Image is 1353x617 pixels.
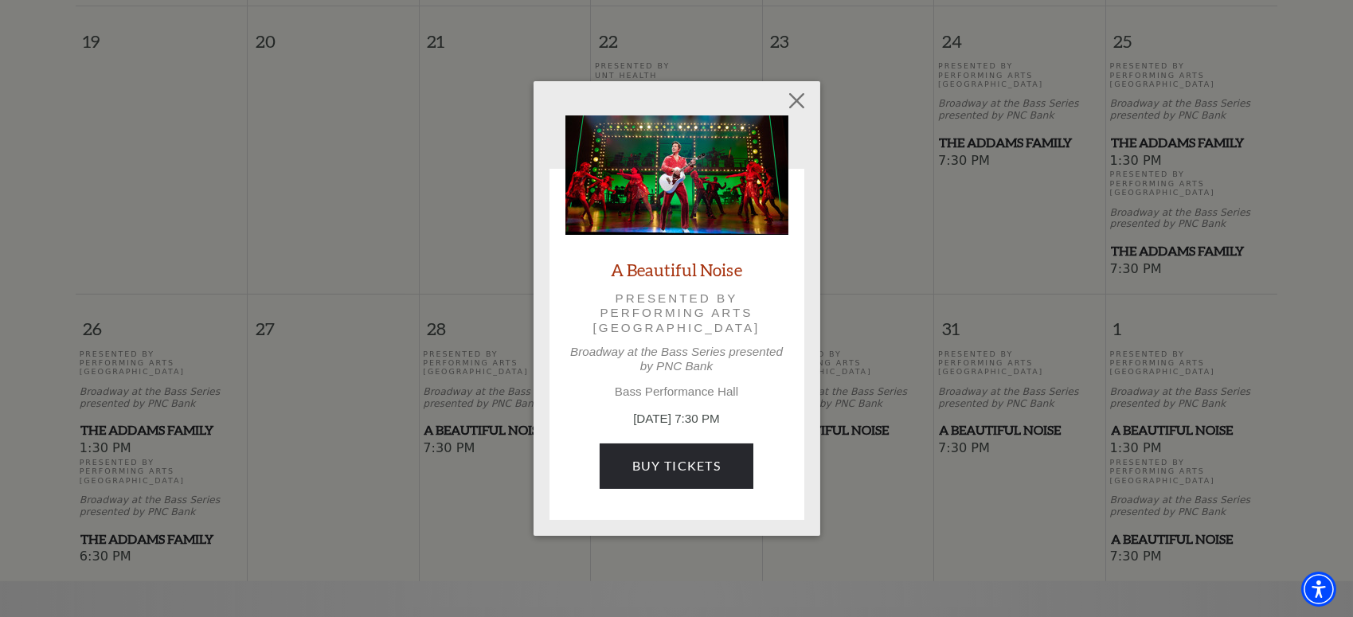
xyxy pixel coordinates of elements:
[565,115,788,235] img: A Beautiful Noise
[781,86,811,116] button: Close
[588,291,766,335] p: Presented by Performing Arts [GEOGRAPHIC_DATA]
[611,259,742,280] a: A Beautiful Noise
[565,385,788,399] p: Bass Performance Hall
[600,443,753,488] a: Buy Tickets
[1301,572,1336,607] div: Accessibility Menu
[565,410,788,428] p: [DATE] 7:30 PM
[565,345,788,373] p: Broadway at the Bass Series presented by PNC Bank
